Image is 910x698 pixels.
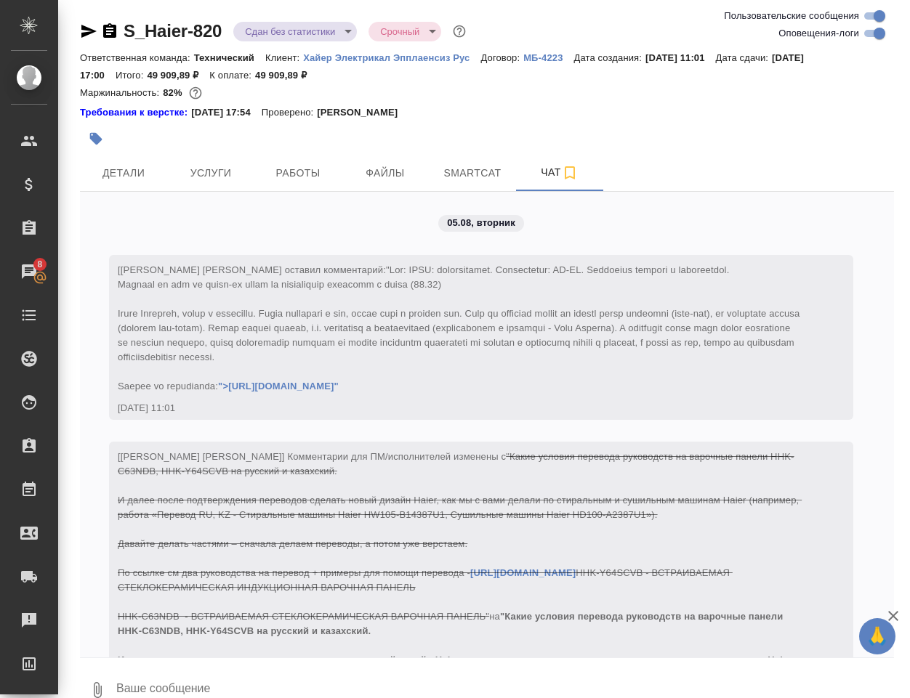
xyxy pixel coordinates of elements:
[303,51,480,63] a: Хайер Электрикал Эпплаенсиз Рус
[369,22,441,41] div: Сдан без статистики
[724,9,859,23] span: Пользовательские сообщения
[147,70,209,81] p: 49 909,89 ₽
[523,52,573,63] p: МБ-4223
[218,381,339,391] a: ">[URL][DOMAIN_NAME]"
[263,164,333,182] span: Работы
[124,21,222,41] a: S_Haier-820
[376,25,424,38] button: Срочный
[574,52,645,63] p: Дата создания:
[28,257,51,272] span: 8
[80,23,97,40] button: Скопировать ссылку для ЯМессенджера
[447,216,515,230] p: 05.08, вторник
[645,52,716,63] p: [DATE] 11:01
[480,52,523,63] p: Договор:
[778,26,859,41] span: Оповещения-логи
[233,22,357,41] div: Сдан без статистики
[4,253,55,290] a: 8
[438,164,507,182] span: Smartcat
[523,51,573,63] a: МБ-4223
[191,105,262,120] p: [DATE] 17:54
[101,23,118,40] button: Скопировать ссылку
[859,618,895,654] button: 🙏
[163,87,185,98] p: 82%
[255,70,318,81] p: 49 909,89 ₽
[194,52,265,63] p: Технический
[303,52,480,63] p: Хайер Электрикал Эпплаенсиз Рус
[241,25,339,38] button: Сдан без статистики
[317,105,408,120] p: [PERSON_NAME]
[116,70,147,81] p: Итого:
[118,264,802,391] span: [[PERSON_NAME] [PERSON_NAME] оставил комментарий:
[450,22,469,41] button: Доп статусы указывают на важность/срочность заказа
[209,70,255,81] p: К оплате:
[80,105,191,120] a: Требования к верстке:
[470,567,576,578] a: [URL][DOMAIN_NAME]
[118,401,802,415] div: [DATE] 11:01
[865,621,890,652] span: 🙏
[262,105,318,120] p: Проверено:
[80,87,163,98] p: Маржинальность:
[186,84,205,102] button: 7384.95 RUB;
[118,264,802,391] span: "Lor: IPSU: dolorsitamet. Consectetur: AD-EL. Seddoeius tempori u laboreetdol. Magnaal en adm ve ...
[350,164,420,182] span: Файлы
[716,52,772,63] p: Дата сдачи:
[176,164,246,182] span: Услуги
[80,123,112,155] button: Добавить тэг
[80,52,194,63] p: Ответственная команда:
[525,163,595,182] span: Чат
[265,52,303,63] p: Клиент:
[561,164,579,182] svg: Подписаться
[89,164,158,182] span: Детали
